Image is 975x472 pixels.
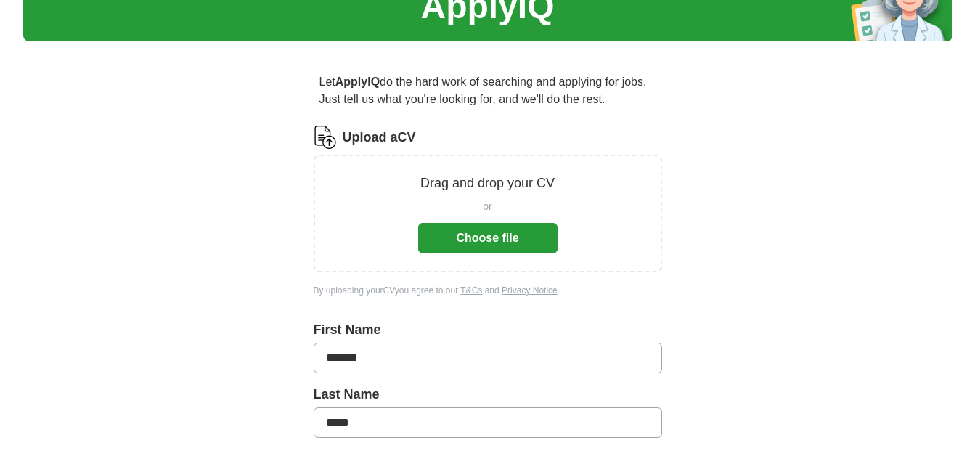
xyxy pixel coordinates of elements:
[483,199,491,214] span: or
[418,223,558,253] button: Choose file
[335,76,380,88] strong: ApplyIQ
[314,385,662,404] label: Last Name
[343,128,416,147] label: Upload a CV
[420,174,555,193] p: Drag and drop your CV
[460,285,482,296] a: T&Cs
[502,285,558,296] a: Privacy Notice
[314,126,337,149] img: CV Icon
[314,284,662,297] div: By uploading your CV you agree to our and .
[314,68,662,114] p: Let do the hard work of searching and applying for jobs. Just tell us what you're looking for, an...
[314,320,662,340] label: First Name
